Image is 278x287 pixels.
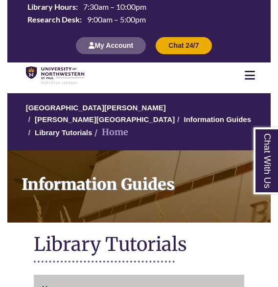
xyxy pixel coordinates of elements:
a: Library Tutorials [35,128,92,137]
span: 9:00am – 5:00pm [87,15,146,24]
th: Library Hours: [23,1,79,12]
a: My Account [76,41,146,49]
th: Research Desk: [23,14,83,25]
table: Hours Today [23,1,255,26]
a: [GEOGRAPHIC_DATA][PERSON_NAME] [26,103,166,112]
button: Chat 24/7 [156,37,211,54]
a: Hours Today [23,1,255,27]
a: [PERSON_NAME][GEOGRAPHIC_DATA] [35,115,175,123]
h1: Library Tutorials [34,232,244,258]
a: Information Guides [7,150,271,223]
span: 7:30am – 10:00pm [83,2,146,11]
a: Chat 24/7 [156,41,211,49]
li: Home [92,125,128,140]
img: UNWSP Library Logo [26,66,84,85]
button: My Account [76,37,146,54]
a: Information Guides [184,115,251,123]
h1: Information Guides [15,150,271,210]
